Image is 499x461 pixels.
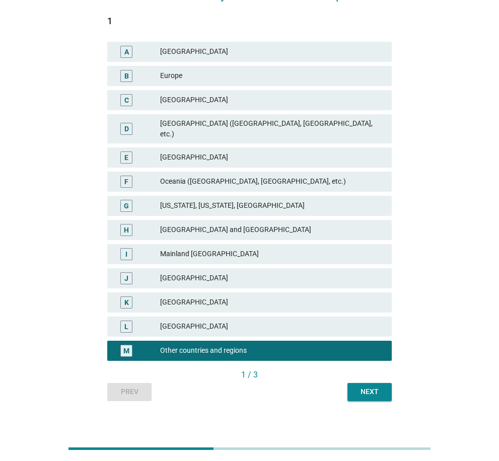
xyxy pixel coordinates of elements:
div: 1 [107,14,392,28]
div: B [124,70,129,81]
div: [GEOGRAPHIC_DATA] [160,94,384,106]
div: Other countries and regions [160,345,384,357]
div: 1 / 3 [107,369,392,381]
div: H [124,224,129,235]
button: Next [347,383,392,401]
div: G [124,200,129,211]
div: D [124,123,129,134]
div: C [124,95,129,105]
div: [GEOGRAPHIC_DATA] [160,272,384,284]
div: E [124,152,128,163]
div: J [124,273,128,283]
div: [GEOGRAPHIC_DATA] [160,296,384,309]
div: Next [355,387,384,397]
div: K [124,297,129,308]
div: I [125,249,127,259]
div: [GEOGRAPHIC_DATA] [160,46,384,58]
div: Oceania ([GEOGRAPHIC_DATA], [GEOGRAPHIC_DATA], etc.) [160,176,384,188]
div: A [124,46,129,57]
div: L [124,321,128,332]
div: Mainland [GEOGRAPHIC_DATA] [160,248,384,260]
div: Europe [160,70,384,82]
div: [GEOGRAPHIC_DATA] [160,151,384,164]
div: [US_STATE], [US_STATE], [GEOGRAPHIC_DATA] [160,200,384,212]
div: [GEOGRAPHIC_DATA] and [GEOGRAPHIC_DATA] [160,224,384,236]
div: M [123,345,129,356]
div: [GEOGRAPHIC_DATA] ([GEOGRAPHIC_DATA], [GEOGRAPHIC_DATA], etc.) [160,118,384,139]
div: [GEOGRAPHIC_DATA] [160,321,384,333]
div: F [124,176,128,187]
